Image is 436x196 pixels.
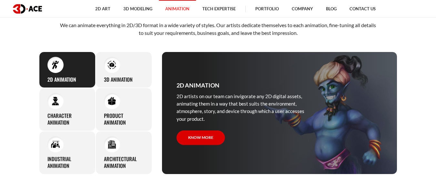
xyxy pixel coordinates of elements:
[104,112,144,126] h3: Product animation
[104,156,144,169] h3: Architectural animation
[104,76,133,83] h3: 3D Animation
[107,60,116,69] img: 3D Animation
[107,97,116,106] img: Product animation
[51,60,60,69] img: 2D Animation
[59,21,377,37] p: We can animate everything in 2D/3D format in a wide variety of styles. Our artists dedicate thems...
[107,140,116,149] img: Architectural animation
[51,140,60,149] img: Industrial animation
[51,97,60,106] img: Character animation
[47,156,87,169] h3: Industrial animation
[177,93,309,123] p: 2D artists on our team can invigorate any 2D digital assets, animating them in a way that best su...
[177,130,225,145] a: Know more
[13,4,42,14] img: logo dark
[47,112,87,126] h3: Character animation
[177,81,219,90] h3: 2D Animation
[47,76,76,83] h3: 2D Animation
